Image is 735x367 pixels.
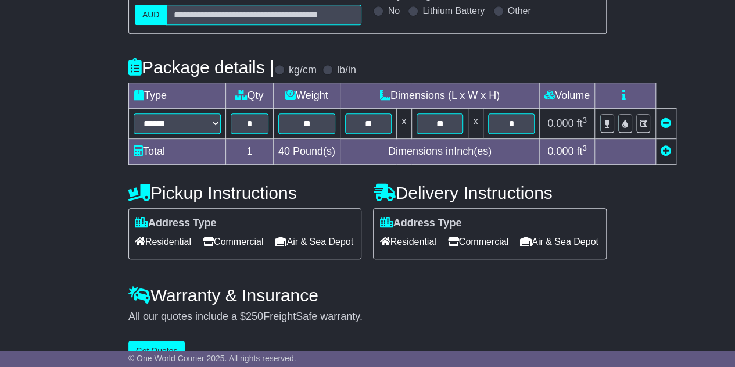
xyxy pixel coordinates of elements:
td: x [468,109,483,139]
td: Type [128,83,225,109]
button: Get Quotes [128,341,185,361]
td: Dimensions in Inch(es) [340,139,539,165]
label: Lithium Battery [422,5,485,16]
label: AUD [135,5,167,25]
span: ft [576,145,587,157]
span: 40 [278,145,290,157]
span: Commercial [448,233,508,251]
td: 1 [225,139,273,165]
span: Air & Sea Depot [275,233,353,251]
span: Residential [135,233,191,251]
span: Residential [379,233,436,251]
label: Address Type [379,217,461,230]
span: 0.000 [547,145,573,157]
label: Address Type [135,217,217,230]
td: Weight [273,83,340,109]
h4: Pickup Instructions [128,183,362,202]
td: Volume [539,83,594,109]
td: Pound(s) [273,139,340,165]
h4: Warranty & Insurance [128,286,607,305]
td: Total [128,139,225,165]
span: Commercial [203,233,263,251]
td: Qty [225,83,273,109]
a: Add new item [661,145,671,157]
label: Other [508,5,531,16]
div: All our quotes include a $ FreightSafe warranty. [128,311,607,323]
span: © One World Courier 2025. All rights reserved. [128,354,296,363]
label: kg/cm [289,64,317,77]
label: No [388,5,399,16]
span: 250 [246,311,263,322]
sup: 3 [582,144,587,152]
td: x [396,109,411,139]
td: Dimensions (L x W x H) [340,83,539,109]
span: ft [576,117,587,129]
label: lb/in [337,64,356,77]
h4: Delivery Instructions [373,183,607,202]
span: 0.000 [547,117,573,129]
h4: Package details | [128,58,274,77]
span: Air & Sea Depot [520,233,598,251]
a: Remove this item [661,117,671,129]
sup: 3 [582,116,587,124]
